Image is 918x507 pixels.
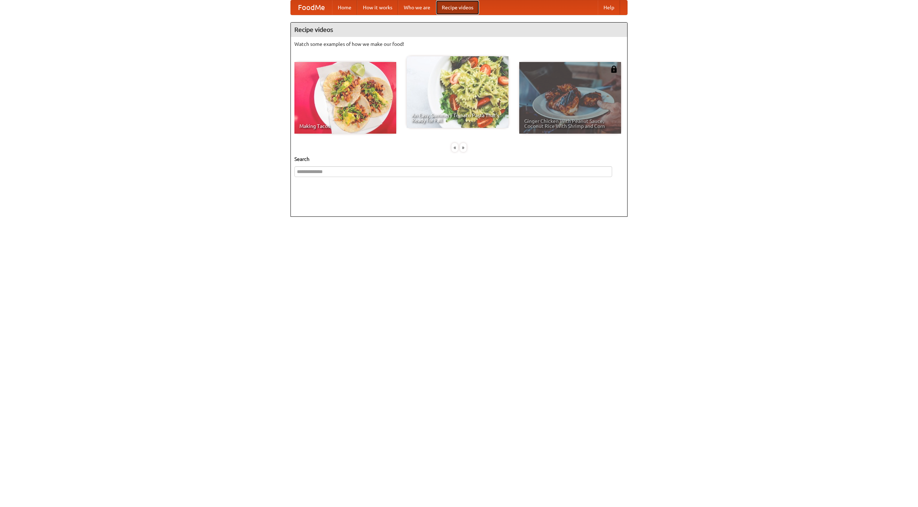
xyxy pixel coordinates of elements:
div: « [451,143,458,152]
a: FoodMe [291,0,332,15]
span: An Easy, Summery Tomato Pasta That's Ready for Fall [412,113,503,123]
a: Home [332,0,357,15]
a: An Easy, Summery Tomato Pasta That's Ready for Fall [407,56,508,128]
div: » [460,143,467,152]
h5: Search [294,156,624,163]
span: Making Tacos [299,124,391,129]
img: 483408.png [610,66,617,73]
p: Watch some examples of how we make our food! [294,40,624,48]
a: Who we are [398,0,436,15]
a: Help [598,0,620,15]
a: Recipe videos [436,0,479,15]
a: Making Tacos [294,62,396,134]
a: How it works [357,0,398,15]
h4: Recipe videos [291,23,627,37]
